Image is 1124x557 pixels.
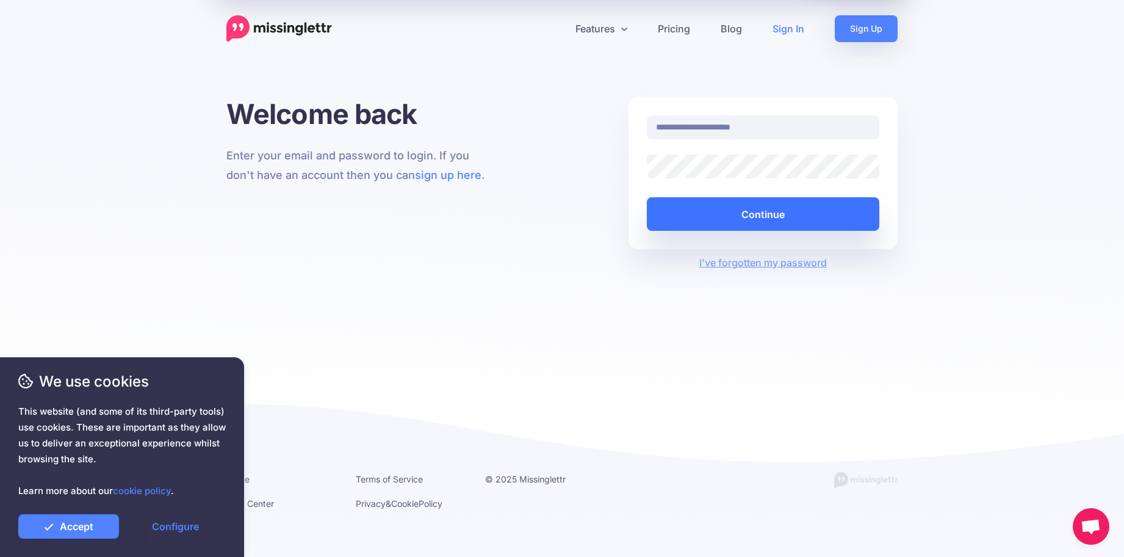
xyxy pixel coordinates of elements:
a: Help Center [226,498,274,509]
a: sign up here [415,169,481,181]
div: Open chat [1073,508,1109,545]
a: Features [560,15,643,42]
a: I've forgotten my password [699,257,827,269]
a: Sign Up [835,15,898,42]
a: Blog [705,15,757,42]
p: Enter your email and password to login. If you don't have an account then you can . [226,146,495,185]
h1: Welcome back [226,97,495,131]
a: Accept [18,514,119,539]
a: Configure [125,514,226,539]
a: Cookie [391,498,419,509]
a: Privacy [356,498,386,509]
li: & Policy [356,496,467,511]
a: Sign In [757,15,820,42]
a: cookie policy [113,485,171,497]
button: Continue [647,197,879,231]
span: This website (and some of its third-party tools) use cookies. These are important as they allow u... [18,404,226,499]
span: We use cookies [18,371,226,392]
a: Pricing [643,15,705,42]
li: © 2025 Missinglettr [485,471,596,487]
a: Terms of Service [356,474,423,484]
